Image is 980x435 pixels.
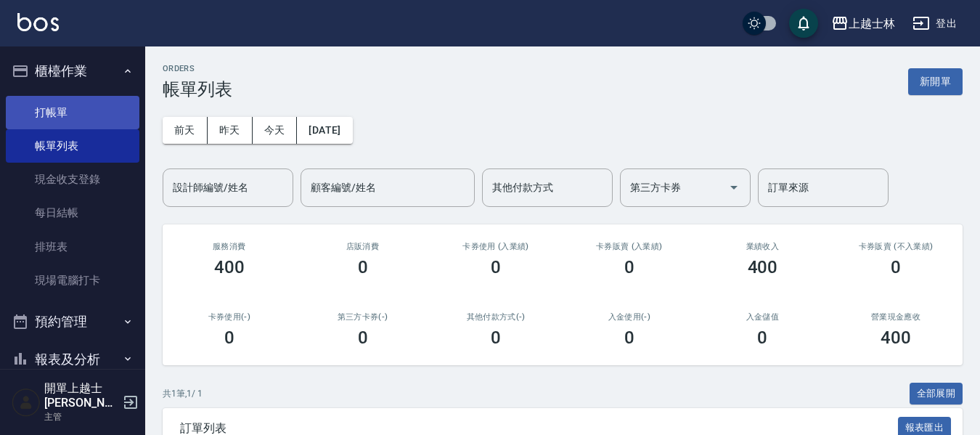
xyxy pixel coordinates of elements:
[314,312,412,322] h2: 第三方卡券(-)
[846,312,945,322] h2: 營業現金應收
[908,74,963,88] a: 新開單
[358,328,368,348] h3: 0
[748,257,778,277] h3: 400
[6,196,139,229] a: 每日結帳
[891,257,901,277] h3: 0
[6,264,139,297] a: 現場電腦打卡
[446,242,545,251] h2: 卡券使用 (入業績)
[214,257,245,277] h3: 400
[6,129,139,163] a: 帳單列表
[825,9,901,38] button: 上越士林
[180,312,279,322] h2: 卡券使用(-)
[714,242,812,251] h2: 業績收入
[6,303,139,341] button: 預約管理
[17,13,59,31] img: Logo
[898,420,952,434] a: 報表匯出
[208,117,253,144] button: 昨天
[6,341,139,378] button: 報表及分析
[253,117,298,144] button: 今天
[910,383,963,405] button: 全部展開
[6,230,139,264] a: 排班表
[12,388,41,417] img: Person
[180,242,279,251] h3: 服務消費
[789,9,818,38] button: save
[44,381,118,410] h5: 開單上越士[PERSON_NAME]
[491,328,501,348] h3: 0
[624,257,634,277] h3: 0
[163,79,232,99] h3: 帳單列表
[714,312,812,322] h2: 入金儲值
[849,15,895,33] div: 上越士林
[907,10,963,37] button: 登出
[314,242,412,251] h2: 店販消費
[624,328,634,348] h3: 0
[491,257,501,277] h3: 0
[358,257,368,277] h3: 0
[6,163,139,196] a: 現金收支登錄
[580,242,679,251] h2: 卡券販賣 (入業績)
[163,64,232,73] h2: ORDERS
[6,96,139,129] a: 打帳單
[908,68,963,95] button: 新開單
[722,176,746,199] button: Open
[44,410,118,423] p: 主管
[846,242,945,251] h2: 卡券販賣 (不入業績)
[224,328,234,348] h3: 0
[163,387,203,400] p: 共 1 筆, 1 / 1
[446,312,545,322] h2: 其他付款方式(-)
[163,117,208,144] button: 前天
[6,52,139,90] button: 櫃檯作業
[881,328,911,348] h3: 400
[757,328,767,348] h3: 0
[580,312,679,322] h2: 入金使用(-)
[297,117,352,144] button: [DATE]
